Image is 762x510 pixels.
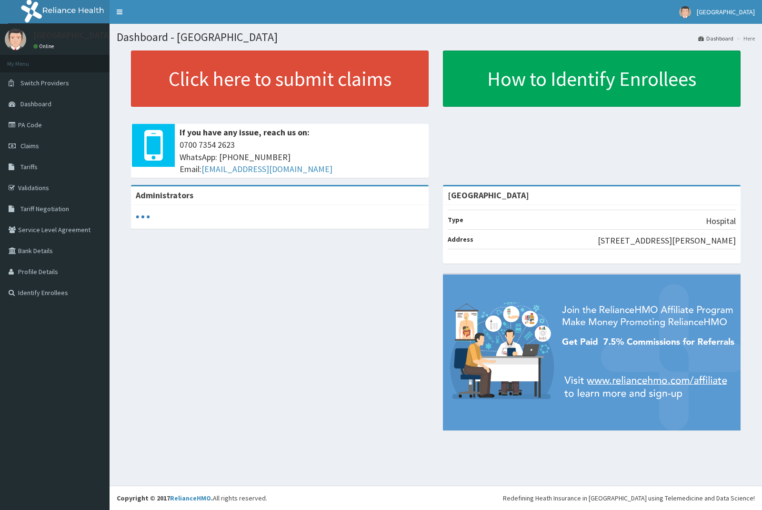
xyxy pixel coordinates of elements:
[131,51,429,107] a: Click here to submit claims
[679,6,691,18] img: User Image
[117,31,755,43] h1: Dashboard - [GEOGRAPHIC_DATA]
[20,163,38,171] span: Tariffs
[136,190,193,201] b: Administrators
[180,127,310,138] b: If you have any issue, reach us on:
[734,34,755,42] li: Here
[20,142,39,150] span: Claims
[20,204,69,213] span: Tariff Negotiation
[33,31,112,40] p: [GEOGRAPHIC_DATA]
[33,43,56,50] a: Online
[698,34,733,42] a: Dashboard
[503,493,755,503] div: Redefining Heath Insurance in [GEOGRAPHIC_DATA] using Telemedicine and Data Science!
[448,190,529,201] strong: [GEOGRAPHIC_DATA]
[448,235,473,244] b: Address
[448,215,463,224] b: Type
[180,139,424,175] span: 0700 7354 2623 WhatsApp: [PHONE_NUMBER] Email:
[201,163,332,174] a: [EMAIL_ADDRESS][DOMAIN_NAME]
[5,29,26,50] img: User Image
[136,210,150,224] svg: audio-loading
[20,79,69,87] span: Switch Providers
[598,235,736,247] p: [STREET_ADDRESS][PERSON_NAME]
[117,494,213,502] strong: Copyright © 2017 .
[170,494,211,502] a: RelianceHMO
[443,51,741,107] a: How to Identify Enrollees
[706,215,736,227] p: Hospital
[697,8,755,16] span: [GEOGRAPHIC_DATA]
[110,486,762,510] footer: All rights reserved.
[443,275,741,430] img: provider-team-banner.png
[20,100,51,108] span: Dashboard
